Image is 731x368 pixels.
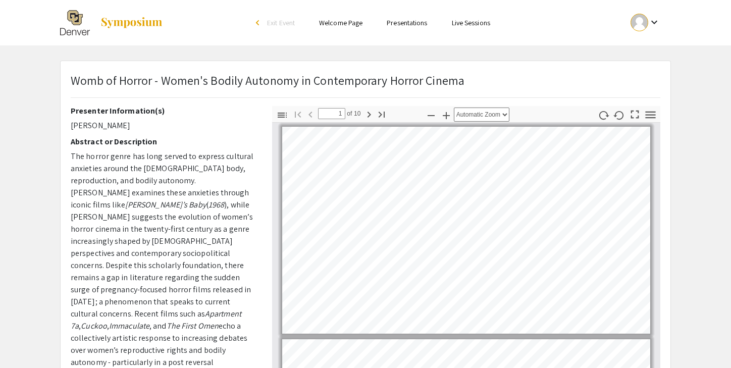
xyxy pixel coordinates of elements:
span: of 10 [345,108,361,119]
a: Welcome Page [319,18,362,27]
button: Previous Page [302,107,319,121]
button: Next Page [360,107,378,121]
span: , [79,321,81,331]
button: Rotate Clockwise [595,108,612,122]
mat-icon: Expand account dropdown [648,16,660,28]
button: Tools [642,108,659,122]
img: The 2025 Research and Creative Activities Symposium (RaCAS) [60,10,90,35]
span: , and [149,321,167,331]
a: Presentations [387,18,427,27]
em: [PERSON_NAME]’s Baby [125,199,206,210]
div: Page 1 [278,122,655,338]
span: The horror genre has long served to express cultural anxieties around the [DEMOGRAPHIC_DATA] body... [71,151,253,210]
a: The 2025 Research and Creative Activities Symposium (RaCAS) [60,10,163,35]
span: Exit Event [267,18,295,27]
em: The First Omen [167,321,219,331]
select: Zoom [454,108,509,122]
div: arrow_back_ios [256,20,262,26]
h2: Abstract or Description [71,137,257,146]
em: 1968 [208,199,224,210]
iframe: Chat [8,323,43,360]
button: Switch to Presentation Mode [626,106,644,121]
em: Apartment 7a [71,308,241,331]
input: Page [318,108,345,119]
h2: Presenter Information(s) [71,106,257,116]
span: , [107,321,109,331]
a: Live Sessions [452,18,490,27]
button: Expand account dropdown [620,11,671,34]
span: ( [206,199,208,210]
em: Immaculate [109,321,149,331]
p: Womb of Horror - Women's Bodily Autonomy in Contemporary Horror Cinema [71,71,464,89]
button: Go to Last Page [373,107,390,121]
button: Rotate Counterclockwise [611,108,628,122]
img: Symposium by ForagerOne [100,17,163,29]
button: Zoom Out [423,108,440,122]
button: Go to First Page [289,107,306,121]
button: Toggle Sidebar [274,108,291,122]
p: [PERSON_NAME] [71,120,257,132]
button: Zoom In [438,108,455,122]
em: Cuckoo [81,321,107,331]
